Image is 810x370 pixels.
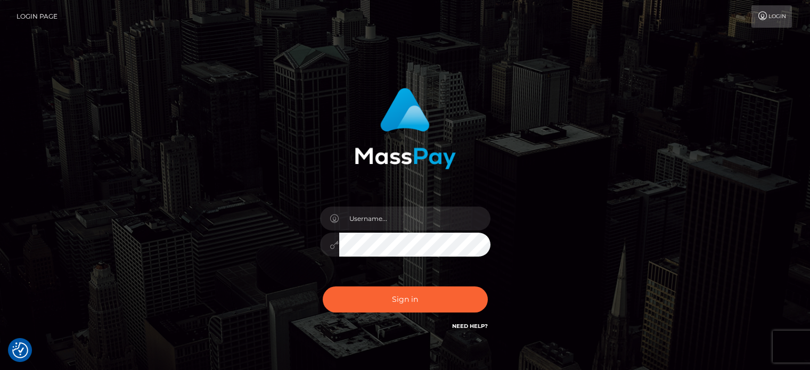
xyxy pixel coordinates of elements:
input: Username... [339,207,490,231]
a: Need Help? [452,323,488,330]
img: MassPay Login [355,88,456,169]
button: Sign in [323,286,488,313]
a: Login Page [17,5,58,28]
img: Revisit consent button [12,342,28,358]
button: Consent Preferences [12,342,28,358]
a: Login [751,5,792,28]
